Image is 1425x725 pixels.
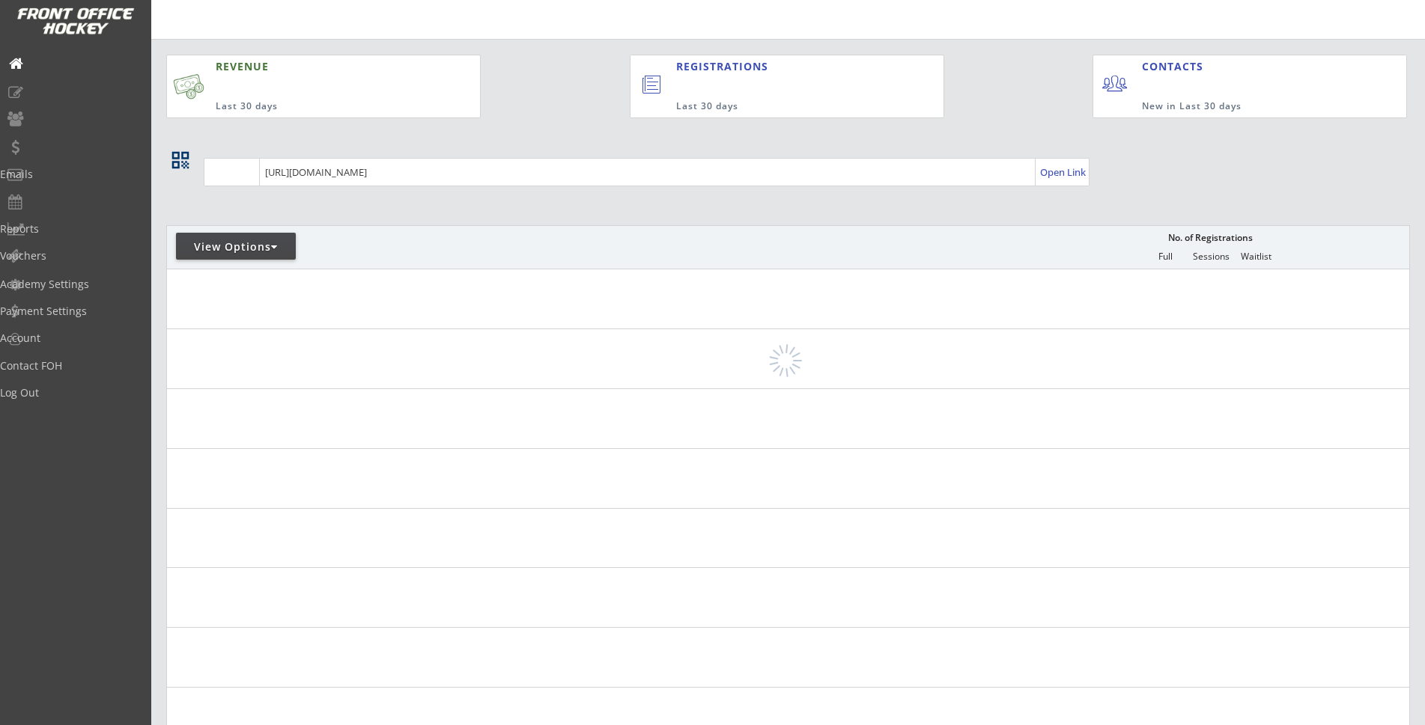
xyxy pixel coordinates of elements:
[1143,251,1188,262] div: Full
[1164,233,1257,243] div: No. of Registrations
[1142,59,1210,74] div: CONTACTS
[1040,162,1087,183] a: Open Link
[676,100,884,113] div: Last 30 days
[216,100,409,113] div: Last 30 days
[1188,251,1233,262] div: Sessions
[216,59,409,74] div: REVENUE
[176,239,296,254] div: View Options
[169,149,192,171] button: qr_code
[1040,166,1087,179] div: Open Link
[676,59,875,74] div: REGISTRATIONS
[1142,100,1337,113] div: New in Last 30 days
[1233,251,1278,262] div: Waitlist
